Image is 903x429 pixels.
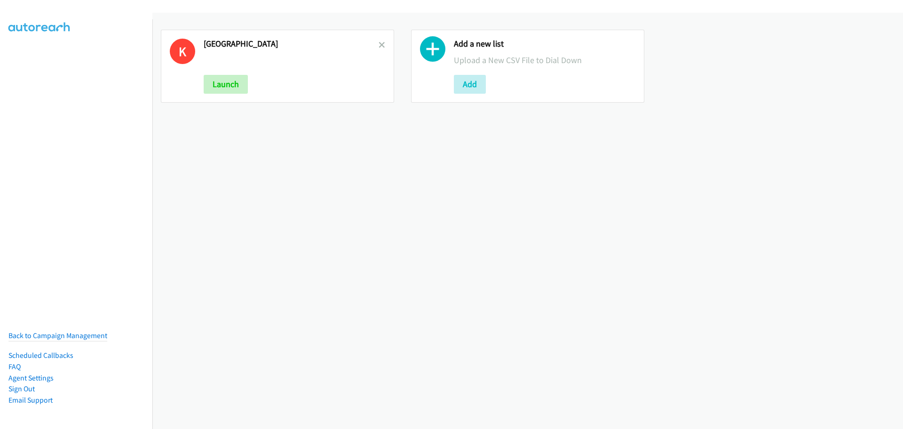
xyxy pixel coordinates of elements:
a: Sign Out [8,384,35,393]
button: Launch [204,75,248,94]
h2: [GEOGRAPHIC_DATA] [204,39,379,49]
a: Email Support [8,396,53,405]
a: Scheduled Callbacks [8,351,73,360]
h1: K [170,39,195,64]
p: Upload a New CSV File to Dial Down [454,54,635,66]
a: Agent Settings [8,373,54,382]
a: Back to Campaign Management [8,331,107,340]
button: Add [454,75,486,94]
a: FAQ [8,362,21,371]
h2: Add a new list [454,39,635,49]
